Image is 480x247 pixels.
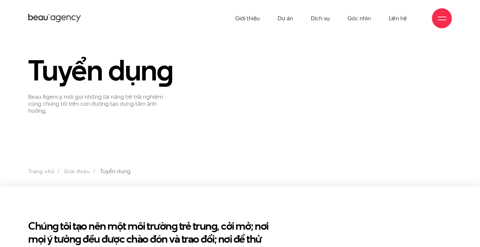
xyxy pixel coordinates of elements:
en: g [157,50,173,90]
h1: Tuyển dụn [28,55,235,85]
a: Trang chủ [28,168,54,175]
p: Beau Agency mời gọi những tài năng trẻ trải nghiệm cùng chúng tôi trên con đường tạo dựng tầm ảnh... [28,93,168,114]
a: Giới thiệu [64,168,90,175]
